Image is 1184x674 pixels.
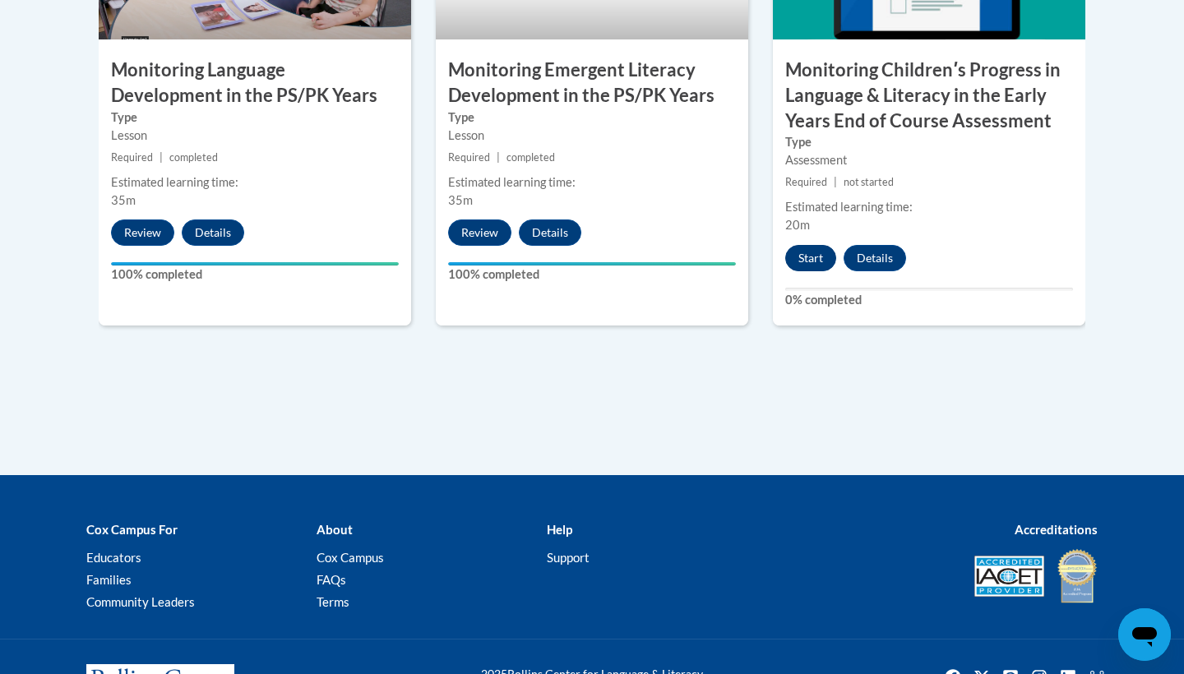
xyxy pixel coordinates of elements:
span: 35m [448,193,473,207]
label: Type [111,108,399,127]
button: Start [785,245,836,271]
span: completed [169,151,218,164]
div: Estimated learning time: [448,173,736,192]
div: Estimated learning time: [785,198,1073,216]
span: Required [111,151,153,164]
div: Estimated learning time: [111,173,399,192]
label: Type [448,108,736,127]
label: 0% completed [785,291,1073,309]
button: Details [182,219,244,246]
b: Help [547,522,572,537]
iframe: Button to launch messaging window [1118,608,1171,661]
a: Educators [86,550,141,565]
span: Required [785,176,827,188]
b: Cox Campus For [86,522,178,537]
label: 100% completed [448,265,736,284]
span: 20m [785,218,810,232]
h3: Monitoring Emergent Literacy Development in the PS/PK Years [436,58,748,108]
a: Support [547,550,590,565]
h3: Monitoring Language Development in the PS/PK Years [99,58,411,108]
button: Review [111,219,174,246]
span: | [834,176,837,188]
div: Lesson [448,127,736,145]
span: | [497,151,500,164]
span: Required [448,151,490,164]
a: Families [86,572,132,587]
a: Terms [317,594,349,609]
img: IDA® Accredited [1057,547,1098,605]
a: FAQs [317,572,346,587]
div: Your progress [448,262,736,265]
span: not started [844,176,894,188]
h3: Monitoring Childrenʹs Progress in Language & Literacy in the Early Years End of Course Assessment [773,58,1085,133]
button: Review [448,219,511,246]
b: About [317,522,353,537]
button: Details [519,219,581,246]
b: Accreditations [1015,522,1098,537]
div: Lesson [111,127,399,145]
span: completed [506,151,555,164]
div: Your progress [111,262,399,265]
a: Community Leaders [86,594,195,609]
span: 35m [111,193,136,207]
div: Assessment [785,151,1073,169]
label: Type [785,133,1073,151]
span: | [160,151,163,164]
a: Cox Campus [317,550,384,565]
img: Accredited IACET® Provider [974,556,1044,597]
label: 100% completed [111,265,399,284]
button: Details [844,245,906,271]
